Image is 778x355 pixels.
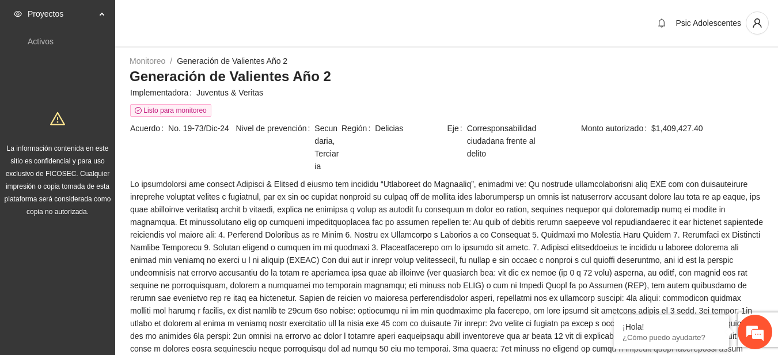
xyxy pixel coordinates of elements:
span: La información contenida en este sitio es confidencial y para uso exclusivo de FICOSEC. Cualquier... [5,144,111,216]
span: Proyectos [28,2,96,25]
span: user [746,18,768,28]
button: user [746,12,769,35]
div: ¡Hola! [623,322,720,331]
span: Secundaria, Terciaria [314,122,340,173]
span: Eje [447,122,467,160]
span: check-circle [135,107,142,114]
p: ¿Cómo puedo ayudarte? [623,333,720,342]
span: bell [653,18,670,28]
span: Nivel de prevención [236,122,315,173]
span: Delicias [375,122,446,135]
span: Monto autorizado [581,122,651,135]
span: Listo para monitoreo [130,104,211,117]
a: Monitoreo [130,56,165,66]
h3: Generación de Valientes Año 2 [130,67,764,86]
span: Juventus & Veritas [196,86,763,99]
span: Implementadora [130,86,196,99]
span: Acuerdo [130,122,168,135]
span: No. 19-73/Dic-24 [168,122,234,135]
span: / [170,56,172,66]
a: Activos [28,37,54,46]
span: warning [50,111,65,126]
span: Región [341,122,375,135]
button: bell [652,14,671,32]
a: Generación de Valientes Año 2 [177,56,287,66]
span: eye [14,10,22,18]
span: Corresponsabilidad ciudadana frente al delito [467,122,552,160]
span: $1,409,427.40 [651,122,763,135]
span: Psic Adolescentes [675,18,741,28]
